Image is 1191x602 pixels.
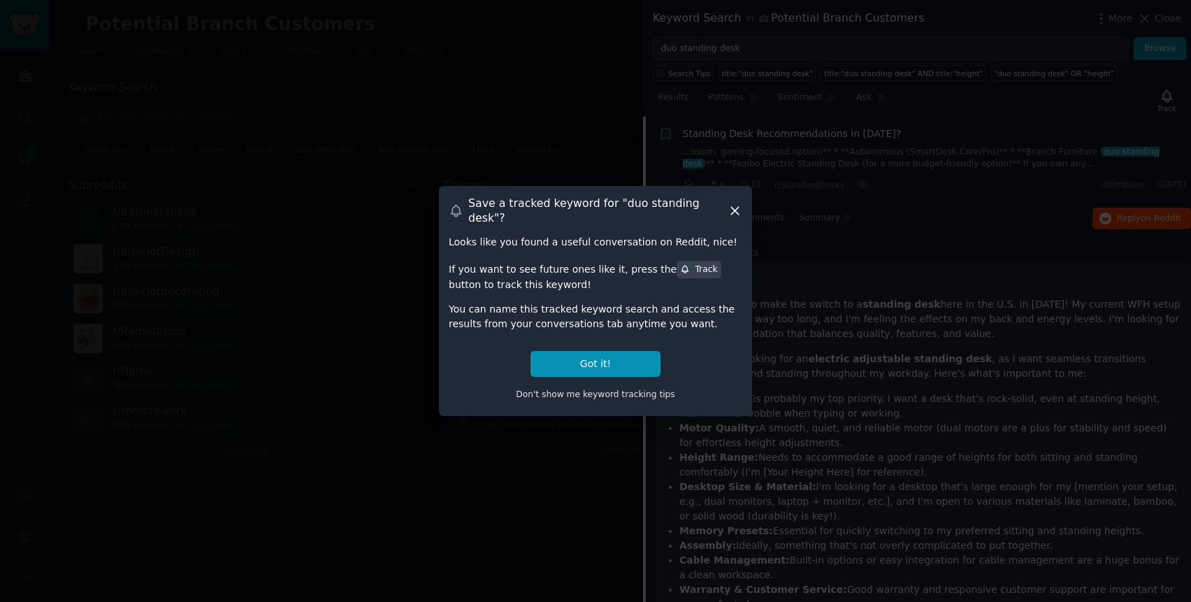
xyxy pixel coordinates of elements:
[468,196,728,225] h3: Save a tracked keyword for " duo standing desk "?
[680,264,717,276] div: Track
[449,302,742,331] div: You can name this tracked keyword search and access the results from your conversations tab anyti...
[516,389,675,399] span: Don't show me keyword tracking tips
[449,259,742,292] div: If you want to see future ones like it, press the button to track this keyword!
[530,351,661,377] button: Got it!
[449,235,742,250] div: Looks like you found a useful conversation on Reddit, nice!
